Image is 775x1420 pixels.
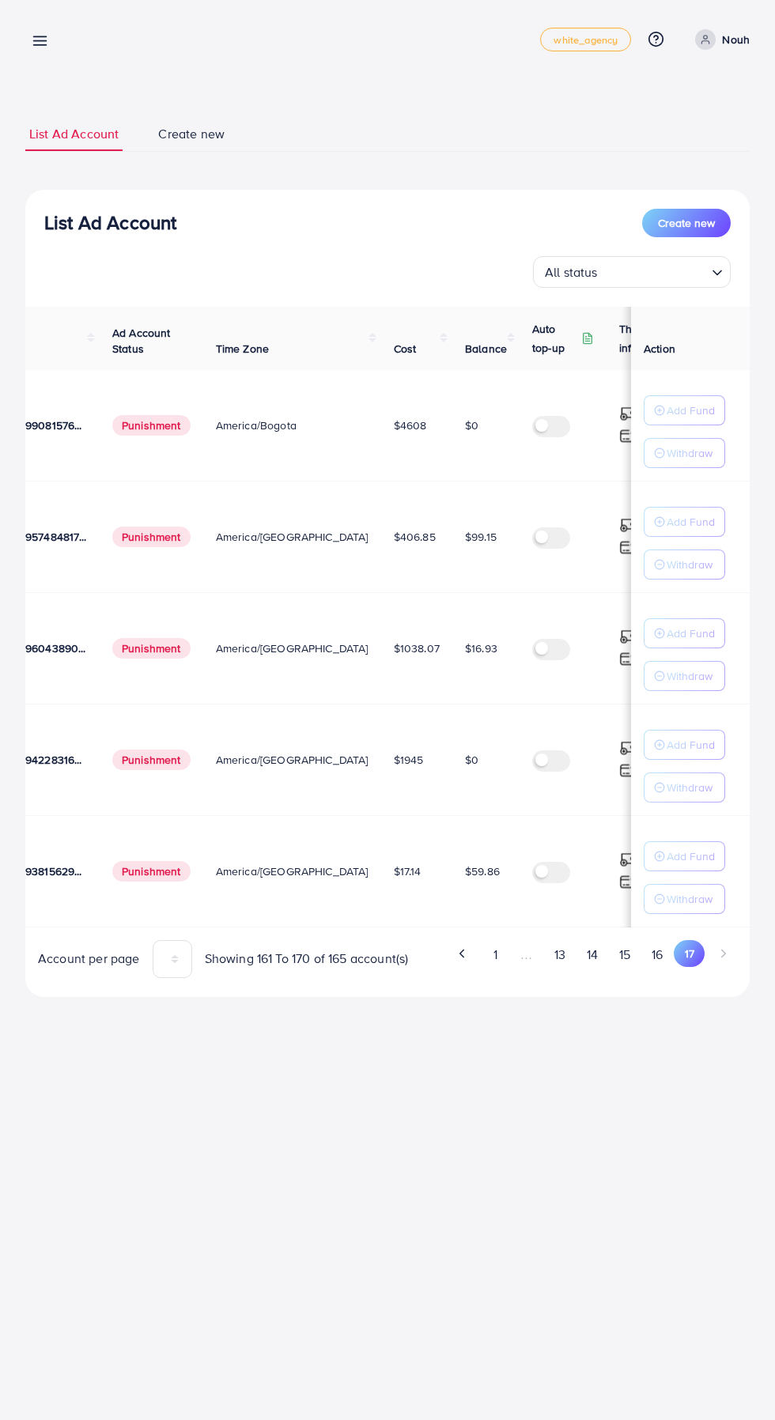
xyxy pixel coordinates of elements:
[394,417,427,433] span: $4608
[216,752,369,768] span: America/[GEOGRAPHIC_DATA]
[216,640,369,656] span: America/[GEOGRAPHIC_DATA]
[667,444,713,463] p: Withdraw
[112,638,191,659] span: Punishment
[216,529,369,545] span: America/[GEOGRAPHIC_DATA]
[667,667,713,685] p: Withdraw
[667,735,715,754] p: Add Fund
[216,863,369,879] span: America/[GEOGRAPHIC_DATA]
[667,555,713,574] p: Withdraw
[112,527,191,547] span: Punishment
[44,211,176,234] h3: List Ad Account
[29,125,119,143] span: List Ad Account
[465,529,497,545] span: $99.15
[644,661,725,691] button: Withdraw
[449,940,477,967] button: Go to previous page
[465,863,500,879] span: $59.86
[216,417,297,433] span: America/Bogota
[619,651,636,667] img: top-up amount
[465,752,478,768] span: $0
[644,395,725,425] button: Add Fund
[216,341,269,357] span: Time Zone
[394,752,424,768] span: $1945
[674,940,705,967] button: Go to page 17
[540,28,631,51] a: white_agency
[465,341,507,357] span: Balance
[644,549,725,580] button: Withdraw
[658,215,715,231] span: Create new
[644,884,725,914] button: Withdraw
[532,319,578,357] p: Auto top-up
[644,507,725,537] button: Add Fund
[644,730,725,760] button: Add Fund
[394,863,422,879] span: $17.14
[112,415,191,436] span: Punishment
[603,258,705,284] input: Search for option
[38,950,140,968] span: Account per page
[543,940,576,969] button: Go to page 13
[394,640,440,656] span: $1038.07
[400,940,737,969] ul: Pagination
[644,438,725,468] button: Withdraw
[667,847,715,866] p: Add Fund
[554,35,618,45] span: white_agency
[667,401,715,420] p: Add Fund
[619,428,636,444] img: top-up amount
[667,778,713,797] p: Withdraw
[576,940,608,969] button: Go to page 14
[533,256,731,288] div: Search for option
[641,940,674,969] button: Go to page 16
[158,125,225,143] span: Create new
[644,772,725,803] button: Withdraw
[689,29,750,50] a: Nouh
[609,940,641,969] button: Go to page 15
[619,874,636,890] img: top-up amount
[642,209,731,237] button: Create new
[619,406,636,422] img: top-up amount
[112,325,171,357] span: Ad Account Status
[667,889,713,908] p: Withdraw
[644,341,675,357] span: Action
[667,624,715,643] p: Add Fund
[644,618,725,648] button: Add Fund
[394,529,436,545] span: $406.85
[667,512,715,531] p: Add Fund
[619,629,636,645] img: top-up amount
[619,740,636,757] img: top-up amount
[619,539,636,556] img: top-up amount
[619,852,636,868] img: top-up amount
[205,950,409,968] span: Showing 161 To 170 of 165 account(s)
[394,341,417,357] span: Cost
[112,861,191,882] span: Punishment
[112,750,191,770] span: Punishment
[542,261,601,284] span: All status
[619,517,636,534] img: top-up amount
[465,417,478,433] span: $0
[619,319,697,357] p: Threshold information
[644,841,725,871] button: Add Fund
[619,762,636,779] img: top-up amount
[465,640,497,656] span: $16.93
[482,940,509,969] button: Go to page 1
[722,30,750,49] p: Nouh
